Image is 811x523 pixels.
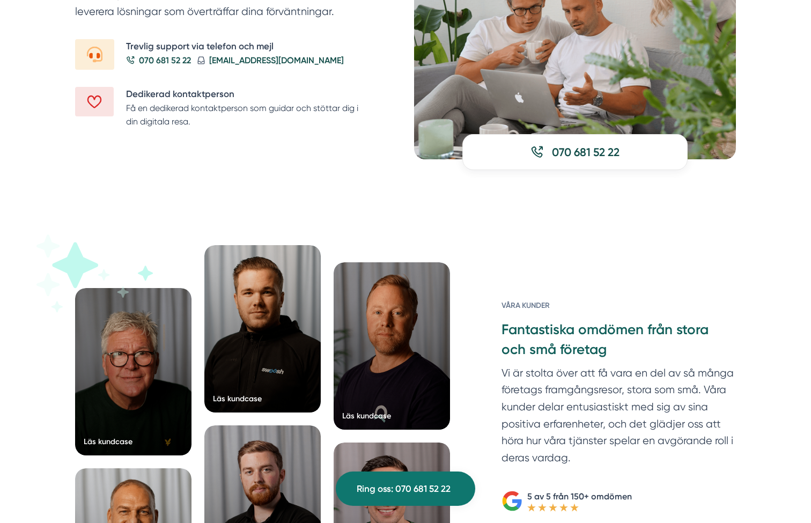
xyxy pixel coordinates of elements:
[126,39,371,54] h5: Trevlig support via telefon och mejl
[126,87,371,101] h5: Dedikerad kontaktperson
[502,365,736,472] p: Vi är stolta över att få vara en del av så många företags framgångsresor, stora som små. Våra kun...
[552,144,620,160] span: 070 681 52 22
[75,288,191,455] a: Läs kundcase
[342,410,391,421] div: Läs kundcase
[357,482,451,496] span: Ring oss: 070 681 52 22
[197,54,344,67] a: [EMAIL_ADDRESS][DOMAIN_NAME]
[213,393,262,404] div: Läs kundcase
[334,262,450,430] a: Läs kundcase
[336,472,475,506] a: Ring oss: 070 681 52 22
[139,54,191,67] span: 070 681 52 22
[126,101,371,129] p: Få en dedikerad kontaktperson som guidar och stöttar dig i din digitala resa.
[209,54,344,67] span: [EMAIL_ADDRESS][DOMAIN_NAME]
[126,54,191,67] a: 070 681 52 22
[84,436,132,447] div: Läs kundcase
[204,245,321,412] a: Läs kundcase
[462,134,688,170] a: 070 681 52 22
[527,490,632,503] p: 5 av 5 från 150+ omdömen
[502,320,736,364] h3: Fantastiska omdömen från stora och små företag
[502,300,736,320] h6: Våra kunder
